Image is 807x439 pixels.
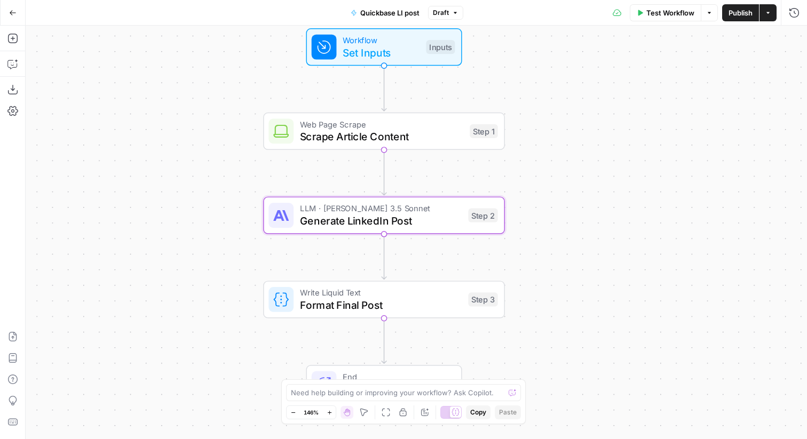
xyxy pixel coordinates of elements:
[304,408,319,417] span: 146%
[300,213,462,228] span: Generate LinkedIn Post
[630,4,701,21] button: Test Workflow
[300,202,462,214] span: LLM · [PERSON_NAME] 3.5 Sonnet
[382,66,386,111] g: Edge from start to step_1
[263,197,505,234] div: LLM · [PERSON_NAME] 3.5 SonnetGenerate LinkedIn PostStep 2
[360,7,420,18] span: Quickbase LI post
[382,150,386,195] g: Edge from step_1 to step_2
[470,124,498,138] div: Step 1
[300,297,462,313] span: Format Final Post
[343,370,449,382] span: End
[300,118,464,130] span: Web Page Scrape
[466,405,490,419] button: Copy
[470,408,486,417] span: Copy
[343,34,420,46] span: Workflow
[729,7,753,18] span: Publish
[263,113,505,150] div: Web Page ScrapeScrape Article ContentStep 1
[426,40,455,54] div: Inputs
[468,209,498,222] div: Step 2
[300,129,464,145] span: Scrape Article Content
[343,45,420,60] span: Set Inputs
[300,286,462,299] span: Write Liquid Text
[495,405,521,419] button: Paste
[382,318,386,364] g: Edge from step_3 to end
[263,281,505,318] div: Write Liquid TextFormat Final PostStep 3
[263,365,505,402] div: EndOutput
[468,292,498,306] div: Step 3
[722,4,759,21] button: Publish
[433,8,449,18] span: Draft
[263,28,505,66] div: WorkflowSet InputsInputs
[428,6,463,20] button: Draft
[499,408,517,417] span: Paste
[646,7,694,18] span: Test Workflow
[344,4,426,21] button: Quickbase LI post
[382,234,386,280] g: Edge from step_2 to step_3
